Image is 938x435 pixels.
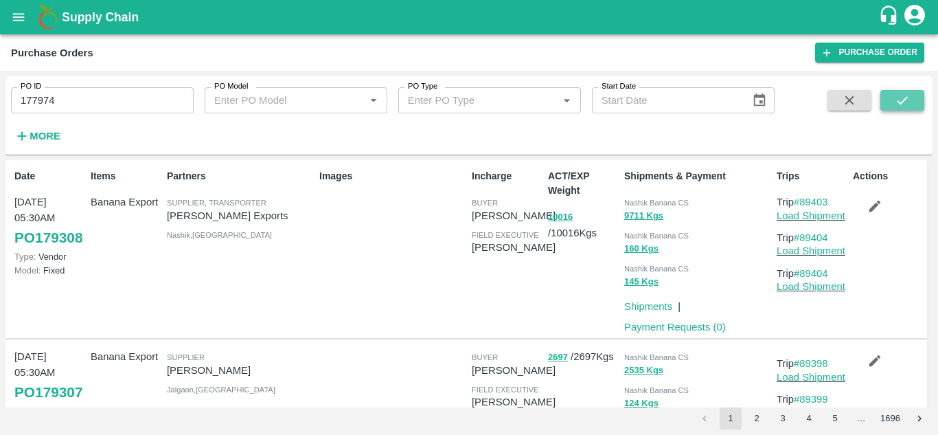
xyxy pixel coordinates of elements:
span: Jalgaon , [GEOGRAPHIC_DATA] [167,386,275,394]
a: Load Shipment [777,245,845,256]
a: #89403 [794,197,828,208]
p: Trip [777,356,847,371]
a: #89404 [794,268,828,279]
label: PO ID [21,81,41,92]
p: Banana Export [91,349,161,364]
p: Partners [167,169,314,183]
p: Vendor [14,405,85,418]
button: 160 Kgs [624,241,659,257]
p: / 10016 Kgs [548,209,619,241]
p: Date [14,169,85,183]
a: Load Shipment [777,372,845,383]
p: Trip [777,392,847,407]
p: Trip [777,194,847,210]
span: buyer [472,353,498,361]
img: logo [34,3,62,31]
strong: More [30,131,60,142]
div: Purchase Orders [11,44,93,62]
input: Enter PO ID [11,87,194,113]
button: 10016 [548,210,573,225]
p: Fixed [14,264,85,277]
a: #89398 [794,358,828,369]
span: Type: [14,406,36,416]
p: [PERSON_NAME] [472,394,556,410]
p: Actions [853,169,924,183]
input: Enter PO Model [209,91,361,109]
p: Shipments & Payment [624,169,771,183]
span: field executive [472,386,539,394]
a: #89399 [794,394,828,405]
button: Open [365,91,382,109]
p: [PERSON_NAME] Exports [167,208,314,223]
p: / 2697 Kgs [548,349,619,365]
button: Go to page 1696 [876,408,904,430]
div: account of current user [902,3,927,32]
nav: pagination navigation [691,408,933,430]
span: Supplier, Transporter [167,199,266,207]
span: Nashik Banana CS [624,386,689,394]
p: [DATE] 05:30AM [14,194,85,225]
a: Supply Chain [62,8,878,27]
a: PO179307 [14,380,82,405]
span: Supplier [167,353,205,361]
label: PO Type [408,81,437,92]
span: Nashik , [GEOGRAPHIC_DATA] [167,231,272,239]
span: buyer [472,199,498,207]
p: ACT/EXP Weight [548,169,619,198]
p: Trips [777,169,847,183]
span: Nashik Banana CS [624,232,689,240]
a: Load Shipment [777,210,845,221]
button: 2535 Kgs [624,363,663,379]
span: Type: [14,252,36,262]
p: Vendor [14,250,85,263]
p: Trip [777,266,847,281]
div: customer-support [878,5,902,30]
div: | [672,293,680,314]
button: open drawer [3,1,34,33]
p: [PERSON_NAME] [167,363,314,378]
button: More [11,124,64,148]
p: Items [91,169,161,183]
button: Open [558,91,575,109]
button: Go to next page [908,408,930,430]
span: Nashik Banana CS [624,353,689,361]
button: 124 Kgs [624,396,659,412]
button: page 1 [720,408,742,430]
label: PO Model [214,81,249,92]
button: Go to page 2 [746,408,768,430]
button: 145 Kgs [624,274,659,290]
button: Go to page 4 [798,408,820,430]
a: Load Shipment [777,281,845,292]
label: Start Date [602,81,636,92]
span: Model: [14,265,41,276]
button: Go to page 3 [772,408,794,430]
a: #89404 [794,232,828,243]
p: [DATE] 05:30AM [14,349,85,380]
button: 9711 Kgs [624,208,663,224]
div: … [850,412,872,425]
p: Incharge [472,169,542,183]
b: Supply Chain [62,10,139,24]
span: Nashik Banana CS [624,199,689,207]
button: Choose date [746,87,773,113]
input: Enter PO Type [402,91,554,109]
a: Payment Requests (0) [624,322,726,333]
button: 2697 [548,350,568,366]
p: [PERSON_NAME] [472,240,556,255]
p: [PERSON_NAME] [472,208,556,223]
button: Go to page 5 [824,408,846,430]
a: Shipments [624,301,672,312]
p: Banana Export [91,194,161,210]
input: Start Date [592,87,742,113]
p: Trip [777,230,847,245]
p: [PERSON_NAME] [472,363,556,378]
p: Images [319,169,466,183]
a: Purchase Order [815,43,924,63]
span: Nashik Banana CS [624,265,689,273]
span: field executive [472,231,539,239]
a: PO179308 [14,225,82,250]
